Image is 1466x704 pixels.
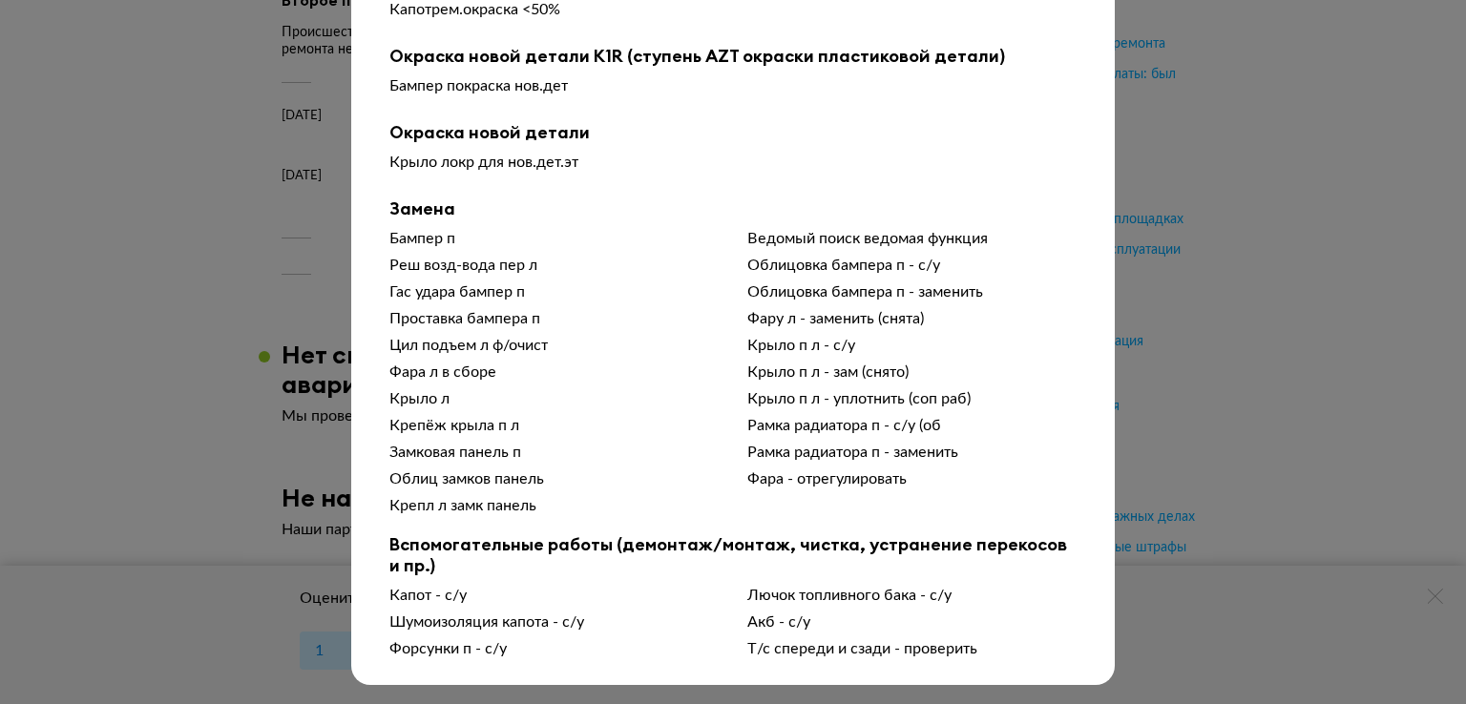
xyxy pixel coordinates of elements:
b: Окраска новой детали [389,122,1077,143]
div: Крыло локр для нов.дет.эт [389,153,1077,172]
div: Акб - с/у [747,612,1077,632]
div: Крыло л [389,389,719,408]
b: Замена [389,198,1077,219]
div: Проставка бампера п [389,309,719,328]
div: Фара л в сборе [389,362,719,382]
div: Реш возд-вода пер л [389,256,719,275]
div: Бампер п [389,229,719,248]
div: Форсунки п - с/у [389,639,719,658]
div: Крыло п л - уплотнить (соп раб) [747,389,1077,408]
div: Крепл л замк панель [389,496,719,515]
div: Фару л - заменить (снята) [747,309,1077,328]
div: Облицовка бампера п - с/у [747,256,1077,275]
div: Замковая панель п [389,443,719,462]
div: Фара - отрегулировать [747,469,1077,488]
b: Окраска новой детали K1R (ступень AZT окраски пластиковой детали) [389,46,1077,67]
div: Гас удара бампер п [389,282,719,301]
div: Цил подъем л ф/очист [389,336,719,355]
b: Вспомогательные работы (демонтаж/монтаж, чистка, устранение перекосов и пр.) [389,534,1077,576]
div: Крепёж крыла п л [389,416,719,435]
div: Рамка радиатора п - заменить [747,443,1077,462]
div: Ведомый поиск ведомая функция [747,229,1077,248]
div: Крыло п л - зам (снято) [747,362,1077,382]
div: Облиц замков панель [389,469,719,488]
div: Рамка радиатора п - с/у (об [747,416,1077,435]
div: Шумоизоляция капота - с/у [389,612,719,632]
div: Капот - с/у [389,586,719,605]
div: Крыло п л - с/у [747,336,1077,355]
div: Бампер покраска нов.дет [389,76,1077,95]
div: Т/с спереди и сзади - проверить [747,639,1077,658]
div: Лючок топливного бака - с/у [747,586,1077,605]
div: Облицовка бампера п - заменить [747,282,1077,301]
